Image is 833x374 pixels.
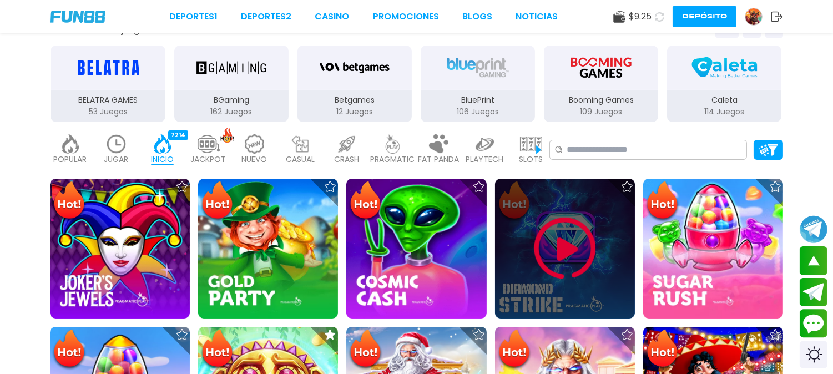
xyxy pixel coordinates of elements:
[689,52,759,83] img: Caleta
[428,134,450,154] img: fat_panda_light.webp
[544,94,658,106] p: Booming Games
[474,134,496,154] img: playtech_light.webp
[544,106,658,118] p: 109 Juegos
[416,44,539,123] button: BluePrint
[293,44,416,123] button: Betgames
[191,154,226,165] p: JACKPOT
[644,328,680,371] img: Hot
[242,154,267,165] p: NUEVO
[169,10,218,23] a: Deportes1
[46,44,169,123] button: BELATRA GAMES
[152,134,174,154] img: home_active.webp
[54,154,87,165] p: POPULAR
[174,94,289,106] p: BGaming
[629,10,652,23] span: $ 9.25
[382,134,404,154] img: pragmatic_light.webp
[667,106,781,118] p: 114 Juegos
[663,44,786,123] button: Caleta
[315,10,349,23] a: CASINO
[170,44,293,123] button: BGaming
[800,215,827,244] button: Join telegram channel
[566,52,636,83] img: Booming Games
[532,215,598,282] img: Play Game
[421,106,535,118] p: 106 Juegos
[198,134,220,154] img: jackpot_light.webp
[51,180,87,223] img: Hot
[290,134,312,154] img: casual_light.webp
[50,179,190,319] img: Joker's Jewels
[198,179,338,319] img: Gold Party
[347,328,383,371] img: Hot
[800,341,827,368] div: Switch theme
[320,52,390,83] img: Betgames
[443,52,513,83] img: BluePrint
[347,180,383,223] img: Hot
[104,154,129,165] p: JUGAR
[50,24,145,36] button: Proveedores de juego
[800,278,827,307] button: Join telegram
[462,10,492,23] a: BLOGS
[673,6,736,27] button: Depósito
[667,94,781,106] p: Caleta
[539,44,663,123] button: Booming Games
[168,130,188,140] div: 7214
[466,154,504,165] p: PLAYTECH
[373,10,439,23] a: Promociones
[759,144,778,156] img: Platform Filter
[199,180,235,223] img: Hot
[286,154,315,165] p: CASUAL
[51,328,87,371] img: Hot
[745,8,762,25] img: Avatar
[105,134,128,154] img: recent_light.webp
[297,94,412,106] p: Betgames
[334,154,359,165] p: CRASH
[520,134,542,154] img: slots_light.webp
[519,154,543,165] p: SLOTS
[50,11,105,23] img: Company Logo
[59,134,82,154] img: popular_light.webp
[196,52,266,83] img: BGaming
[745,8,771,26] a: Avatar
[51,94,165,106] p: BELATRA GAMES
[496,328,532,371] img: Hot
[643,179,783,319] img: Sugar Rush
[73,52,143,83] img: BELATRA GAMES
[800,246,827,275] button: scroll up
[199,328,235,371] img: Hot
[421,94,535,106] p: BluePrint
[644,180,680,223] img: Hot
[297,106,412,118] p: 12 Juegos
[51,106,165,118] p: 53 Juegos
[220,128,234,143] img: hot
[371,154,415,165] p: PRAGMATIC
[244,134,266,154] img: new_light.webp
[800,309,827,338] button: Contact customer service
[346,179,486,319] img: Cosmic Cash
[516,10,558,23] a: NOTICIAS
[151,154,174,165] p: INICIO
[241,10,291,23] a: Deportes2
[174,106,289,118] p: 162 Juegos
[336,134,358,154] img: crash_light.webp
[418,154,460,165] p: FAT PANDA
